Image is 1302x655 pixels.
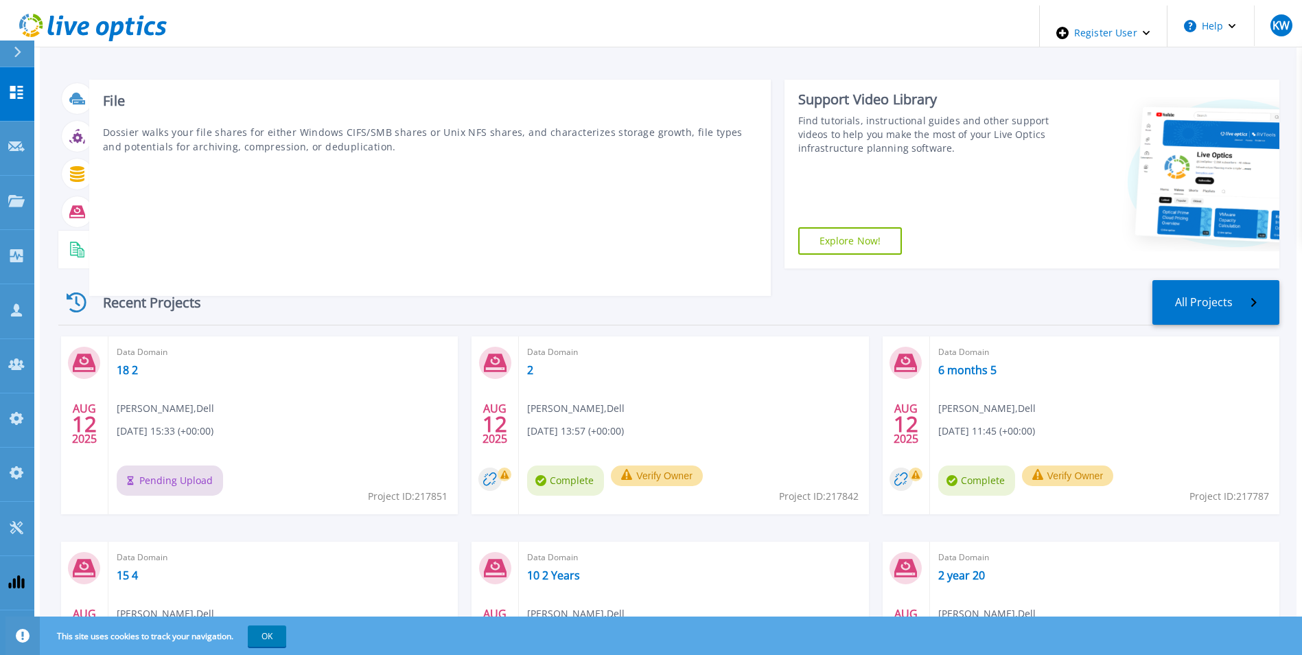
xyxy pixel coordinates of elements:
[527,606,625,621] span: [PERSON_NAME] , Dell
[117,550,450,565] span: Data Domain
[938,363,997,377] a: 6 months 5
[117,424,213,439] span: [DATE] 15:33 (+00:00)
[938,550,1271,565] span: Data Domain
[117,345,450,360] span: Data Domain
[248,625,286,647] button: OK
[103,125,757,154] p: Dossier walks your file shares for either Windows CIFS/SMB shares or Unix NFS shares, and charact...
[527,401,625,416] span: [PERSON_NAME] , Dell
[368,489,447,504] span: Project ID: 217851
[1189,489,1269,504] span: Project ID: 217787
[117,466,223,496] span: Pending Upload
[43,625,286,647] span: This site uses cookies to track your navigation.
[527,550,860,565] span: Data Domain
[798,91,1050,108] div: Support Video Library
[798,227,903,255] a: Explore Now!
[938,424,1035,439] span: [DATE] 11:45 (+00:00)
[527,466,604,496] span: Complete
[482,604,508,654] div: AUG 2025
[611,466,703,486] button: Verify Owner
[117,363,138,377] a: 18 2
[58,286,223,319] div: Recent Projects
[527,363,533,377] a: 2
[483,418,507,430] span: 12
[1040,5,1167,60] div: Register User
[938,401,1036,416] span: [PERSON_NAME] , Dell
[103,93,757,108] h3: File
[72,418,97,430] span: 12
[893,399,919,449] div: AUG 2025
[117,606,214,621] span: [PERSON_NAME] , Dell
[527,568,580,582] a: 10 2 Years
[1022,466,1114,486] button: Verify Owner
[71,604,97,654] div: AUG 2025
[938,568,985,582] a: 2 year 20
[117,401,214,416] span: [PERSON_NAME] , Dell
[938,466,1015,496] span: Complete
[893,604,919,654] div: AUG 2025
[482,399,508,449] div: AUG 2025
[527,424,624,439] span: [DATE] 13:57 (+00:00)
[1272,20,1290,31] span: KW
[1152,280,1279,325] a: All Projects
[779,489,859,504] span: Project ID: 217842
[71,399,97,449] div: AUG 2025
[1167,5,1253,47] button: Help
[894,418,918,430] span: 12
[527,345,860,360] span: Data Domain
[938,606,1036,621] span: [PERSON_NAME] , Dell
[117,568,138,582] a: 15 4
[798,114,1050,155] div: Find tutorials, instructional guides and other support videos to help you make the most of your L...
[938,345,1271,360] span: Data Domain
